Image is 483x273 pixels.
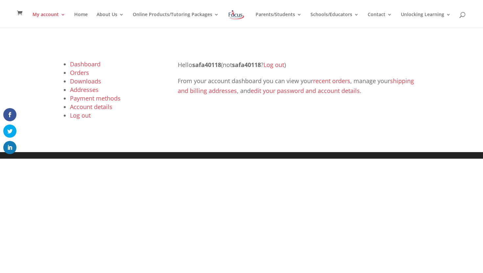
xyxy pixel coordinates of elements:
a: recent orders [313,77,350,85]
a: Payment methods [70,94,121,102]
a: Contact [368,12,392,28]
a: Log out [70,111,91,119]
a: edit your password and account details [251,87,360,95]
a: Orders [70,69,89,77]
a: Home [74,12,88,28]
a: Dashboard [70,60,101,68]
img: Focus on Learning [228,9,245,21]
a: Addresses [70,86,99,94]
nav: Account pages [64,60,171,125]
a: My account [33,12,65,28]
a: Unlocking Learning [401,12,451,28]
a: Log out [264,61,284,69]
a: Account details [70,103,112,111]
strong: safa40118 [192,61,221,69]
a: Parents/Students [256,12,302,28]
a: About Us [97,12,124,28]
p: From your account dashboard you can view your , manage your , and . [178,76,419,96]
a: Schools/Educators [310,12,359,28]
p: Hello (not ? ) [178,60,419,76]
a: Online Products/Tutoring Packages [133,12,219,28]
strong: safa40118 [232,61,261,69]
a: Downloads [70,77,101,85]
